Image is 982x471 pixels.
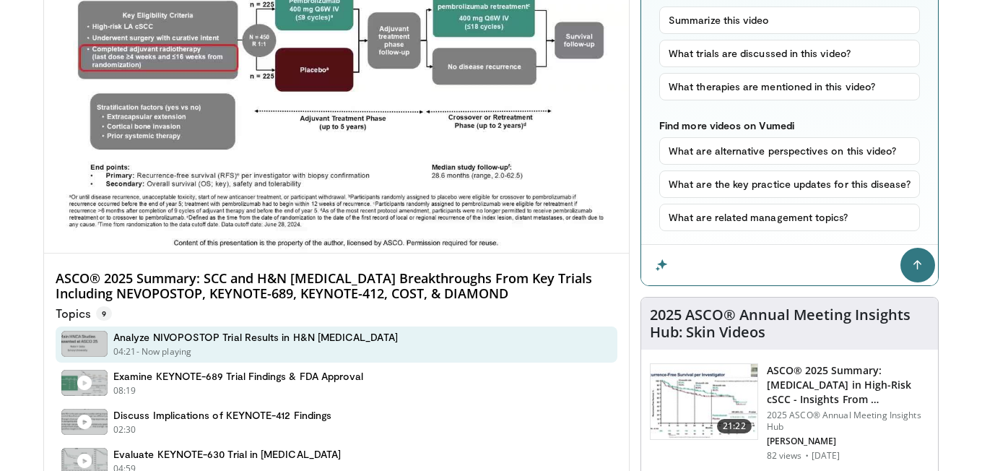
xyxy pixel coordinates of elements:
[113,423,136,436] p: 02:30
[659,204,920,231] button: What are related management topics?
[659,137,920,165] button: What are alternative perspectives on this video?
[650,306,929,341] h4: 2025 ASCO® Annual Meeting Insights Hub: Skin Videos
[651,364,757,439] img: 7690458f-0c76-4f61-811b-eb7c7f8681e5.150x105_q85_crop-smart_upscale.jpg
[136,345,192,358] p: - Now playing
[805,450,809,462] div: ·
[56,306,112,321] p: Topics
[56,271,617,302] h4: ASCO® 2025 Summary: SCC and H&N [MEDICAL_DATA] Breakthroughs From Key Trials Including NEVOPOSTOP...
[717,419,752,433] span: 21:22
[659,7,920,34] button: Summarize this video
[113,384,136,397] p: 08:19
[659,119,920,131] p: Find more videos on Vumedi
[659,170,920,198] button: What are the key practice updates for this disease?
[113,345,136,358] p: 04:21
[641,245,938,285] input: Question for the AI
[659,73,920,100] button: What therapies are mentioned in this video?
[96,306,112,321] span: 9
[113,331,398,344] h4: Analyze NIVOPOSTOP Trial Results in H&N [MEDICAL_DATA]
[650,363,929,462] a: 21:22 ASCO® 2025 Summary: [MEDICAL_DATA] in High-Risk cSCC - Insights From … 2025 ASCO® Annual Me...
[113,370,363,383] h4: Examine KEYNOTE-689 Trial Findings & FDA Approval
[767,363,929,407] h3: ASCO® 2025 Summary: [MEDICAL_DATA] in High-Risk cSCC - Insights From …
[113,409,331,422] h4: Discuss Implications of KEYNOTE-412 Findings
[767,436,929,447] p: [PERSON_NAME]
[659,40,920,67] button: What trials are discussed in this video?
[767,410,929,433] p: 2025 ASCO® Annual Meeting Insights Hub
[113,448,341,461] h4: Evaluate KEYNOTE-630 Trial in [MEDICAL_DATA]
[767,450,802,462] p: 82 views
[812,450,840,462] p: [DATE]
